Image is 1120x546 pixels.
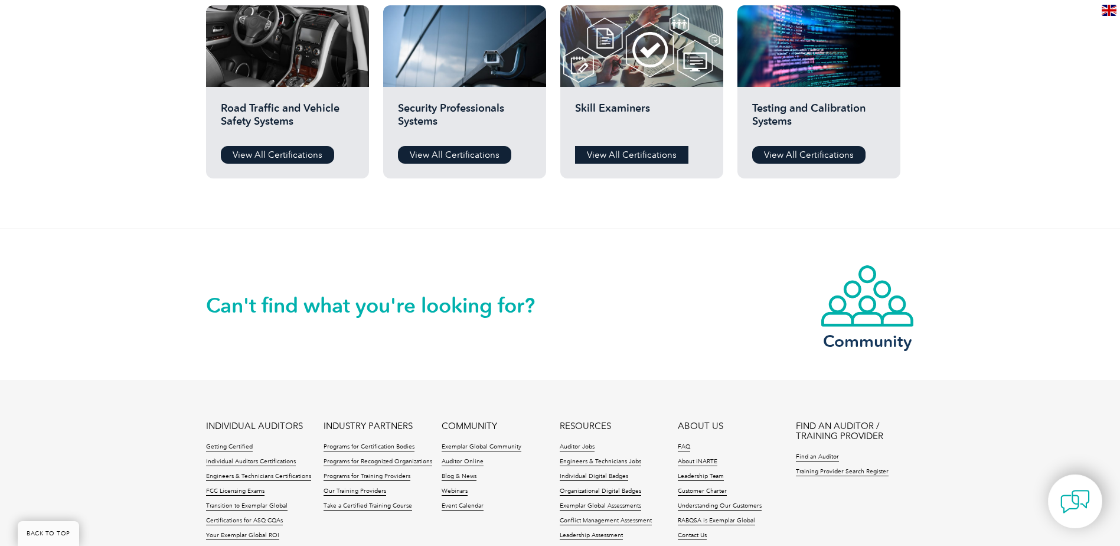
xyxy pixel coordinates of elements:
a: View All Certifications [752,146,866,164]
img: contact-chat.png [1060,487,1090,516]
h2: Road Traffic and Vehicle Safety Systems [221,102,354,137]
h2: Testing and Calibration Systems [752,102,886,137]
a: Community [820,264,915,349]
a: Event Calendar [442,502,484,511]
h3: Community [820,334,915,349]
a: Getting Certified [206,443,253,451]
a: Our Training Providers [324,487,386,496]
a: FAQ [678,443,690,451]
h2: Security Professionals Systems [398,102,531,137]
a: ABOUT US [678,421,723,431]
a: Certifications for ASQ CQAs [206,517,283,525]
a: Webinars [442,487,468,496]
a: Exemplar Global Assessments [560,502,641,511]
a: BACK TO TOP [18,521,79,546]
a: INDUSTRY PARTNERS [324,421,413,431]
a: About iNARTE [678,458,717,466]
a: Leadership Team [678,473,724,481]
a: View All Certifications [221,146,334,164]
a: Customer Charter [678,487,727,496]
a: Individual Digital Badges [560,473,628,481]
a: Conflict Management Assessment [560,517,652,525]
a: Take a Certified Training Course [324,502,412,511]
a: RESOURCES [560,421,611,431]
a: Programs for Certification Bodies [324,443,414,451]
h2: Can't find what you're looking for? [206,296,560,315]
a: View All Certifications [575,146,688,164]
a: FCC Licensing Exams [206,487,265,496]
a: Engineers & Technicians Jobs [560,458,641,466]
img: icon-community.webp [820,264,915,328]
a: Exemplar Global Community [442,443,521,451]
a: RABQSA is Exemplar Global [678,517,755,525]
a: Training Provider Search Register [796,468,889,476]
a: View All Certifications [398,146,511,164]
a: Leadership Assessment [560,532,623,540]
a: Organizational Digital Badges [560,487,641,496]
a: Contact Us [678,532,707,540]
a: Blog & News [442,473,476,481]
a: Find an Auditor [796,453,839,461]
a: Auditor Jobs [560,443,595,451]
img: en [1102,5,1116,16]
a: Understanding Our Customers [678,502,762,511]
a: Programs for Training Providers [324,473,410,481]
a: COMMUNITY [442,421,497,431]
a: Individual Auditors Certifications [206,458,296,466]
a: Programs for Recognized Organizations [324,458,432,466]
a: Your Exemplar Global ROI [206,532,279,540]
a: Auditor Online [442,458,484,466]
a: Engineers & Technicians Certifications [206,473,311,481]
a: INDIVIDUAL AUDITORS [206,421,303,431]
a: Transition to Exemplar Global [206,502,288,511]
h2: Skill Examiners [575,102,708,137]
a: FIND AN AUDITOR / TRAINING PROVIDER [796,421,914,441]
